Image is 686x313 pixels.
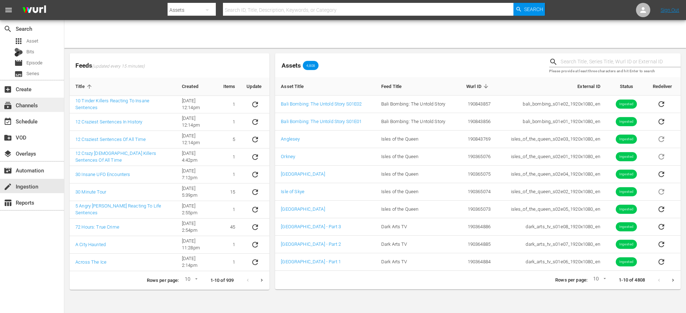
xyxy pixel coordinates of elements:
a: 30 Minute Tour [75,189,106,195]
a: [GEOGRAPHIC_DATA] - Part 3 [281,224,341,229]
td: 190843857 [457,96,496,113]
span: 4,808 [303,63,318,68]
td: Dark Arts TV [376,236,458,253]
span: Search [524,3,543,16]
th: Feed Title [376,77,458,96]
td: 190364886 [457,218,496,236]
td: [DATE] 5:39pm [176,184,218,201]
p: Please provide at least three characters and hit Enter to search [549,68,681,74]
a: Sign Out [661,7,679,13]
td: [DATE] 12:14pm [176,113,218,131]
span: Bits [26,48,34,55]
input: Search Title, Series Title, Wurl ID or External ID [561,57,681,67]
button: Search [513,3,545,16]
a: [GEOGRAPHIC_DATA] [281,171,325,177]
a: 12 Craziest Sentences In History [75,119,142,124]
span: Search [4,25,12,33]
td: dark_arts_tv_s01e08_1920x1080_en [496,218,606,236]
td: dark_arts_tv_s01e07_1920x1080_en [496,236,606,253]
th: Items [218,78,241,96]
span: Ingested [616,137,637,142]
span: Asset is in future lineups. Remove all episodes that contain this asset before redelivering [653,189,670,194]
a: 10 Tinder Killers Reacting To Insane Sentences [75,98,149,110]
td: 190843856 [457,113,496,131]
td: dark_arts_tv_s01e06_1920x1080_en [496,253,606,271]
a: 72 Hours: True Crime [75,224,119,230]
a: [GEOGRAPHIC_DATA] - Part 1 [281,259,341,264]
a: 12 Crazy [DEMOGRAPHIC_DATA] Killers Sentences Of All Time [75,151,156,163]
span: Feeds [70,60,269,72]
a: A City Haunted [75,242,106,247]
a: Bali Bombing: The Untold Story S01E02 [281,101,362,107]
span: Ingested [616,207,637,212]
td: Isles of the Queen [376,166,458,183]
span: Create [4,85,12,94]
td: Isles of the Queen [376,148,458,166]
a: Across The Ice [75,259,106,265]
span: Schedule [4,117,12,126]
td: Isles of the Queen [376,183,458,201]
span: Ingested [616,189,637,195]
td: 190364884 [457,253,496,271]
a: 30 Insane UFO Encounters [75,172,130,177]
td: 190365076 [457,148,496,166]
td: isles_of_the_queen_s02e03_1920x1080_en [496,131,606,148]
span: Episode [14,59,23,67]
table: sticky table [275,77,681,271]
td: isles_of_the_queen_s02e04_1920x1080_en [496,166,606,183]
span: Episode [26,59,43,67]
div: 10 [590,275,607,285]
span: Assets [282,62,301,69]
span: Asset Title [281,83,313,89]
td: 15 [218,184,241,201]
p: 1-10 of 939 [210,277,234,284]
img: ans4CAIJ8jUAAAAAAAAAAAAAAAAAAAAAAAAgQb4GAAAAAAAAAAAAAAAAAAAAAAAAJMjXAAAAAAAAAAAAAAAAAAAAAAAAgAT5G... [17,2,51,19]
td: 190365075 [457,166,496,183]
span: Asset is in future lineups. Remove all episodes that contain this asset before redelivering [653,153,670,159]
td: bali_bombing_s01e02_1920x1080_en [496,96,606,113]
span: Ingested [616,224,637,230]
span: Ingested [616,119,637,124]
td: 1 [218,113,241,131]
div: Bits [14,48,23,57]
td: 45 [218,219,241,236]
td: [DATE] 11:28pm [176,236,218,254]
th: Update [241,78,269,96]
td: [DATE] 2:14pm [176,254,218,271]
span: Ingested [616,154,637,160]
p: Rows per page: [555,277,587,284]
a: 12 Craziest Sentences Of All Time [75,137,146,142]
th: Status [606,77,647,96]
span: (updated every 15 minutes) [92,64,145,69]
td: [DATE] 12:14pm [176,96,218,113]
td: Isles of the Queen [376,201,458,218]
span: Ingested [616,172,637,177]
td: isles_of_the_queen_s02e02_1920x1080_en [496,183,606,201]
td: [DATE] 4:42pm [176,148,218,166]
span: VOD [4,133,12,142]
td: isles_of_the_queen_s02e01_1920x1080_en [496,148,606,166]
span: Channels [4,101,12,110]
td: bali_bombing_s01e01_1920x1080_en [496,113,606,131]
td: Dark Arts TV [376,218,458,236]
button: Next page [666,273,680,287]
td: 190364885 [457,236,496,253]
td: Isles of the Queen [376,131,458,148]
span: Ingestion [4,182,12,191]
td: 5 [218,131,241,148]
a: Anglesey [281,136,300,142]
span: Title [75,83,94,90]
td: 1 [218,254,241,271]
span: Ingested [616,259,637,265]
td: 1 [218,96,241,113]
p: 1-10 of 4808 [619,277,645,284]
span: menu [4,6,13,14]
a: [GEOGRAPHIC_DATA] [281,206,325,212]
span: Ingested [616,242,637,247]
span: Ingested [616,102,637,107]
td: [DATE] 2:54pm [176,219,218,236]
span: Overlays [4,150,12,158]
span: Reports [4,199,12,207]
td: 1 [218,166,241,184]
span: Automation [4,166,12,175]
